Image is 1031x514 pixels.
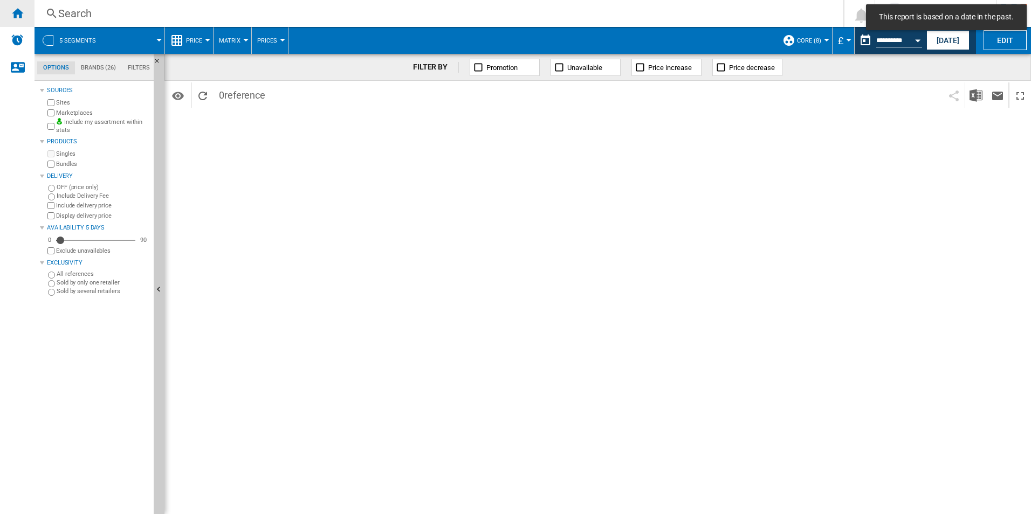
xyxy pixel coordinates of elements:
[567,64,602,72] span: Unavailable
[47,99,54,106] input: Sites
[57,192,149,200] label: Include Delivery Fee
[57,270,149,278] label: All references
[56,109,149,117] label: Marketplaces
[186,27,208,54] button: Price
[926,30,970,50] button: [DATE]
[48,193,55,200] input: Include Delivery Fee
[47,109,54,116] input: Marketplaces
[797,27,827,54] button: Core (8)
[40,27,159,54] div: 5 segments
[48,280,55,287] input: Sold by only one retailer
[729,64,775,72] span: Price decrease
[48,272,55,279] input: All references
[154,54,167,73] button: Hide
[47,202,54,209] input: Include delivery price
[170,27,208,54] div: Price
[56,160,149,168] label: Bundles
[47,172,149,180] div: Delivery
[192,82,214,108] button: Reload
[58,6,815,21] div: Search
[47,247,54,254] input: Display delivery price
[37,61,75,74] md-tab-item: Options
[219,37,240,44] span: Matrix
[57,279,149,287] label: Sold by only one retailer
[486,64,518,72] span: Promotion
[908,29,927,48] button: Open calendar
[876,12,1017,23] span: This report is based on a date in the past.
[186,37,202,44] span: Price
[138,236,149,244] div: 90
[56,99,149,107] label: Sites
[224,89,265,101] span: reference
[56,118,63,124] img: mysite-bg-18x18.png
[56,118,149,135] label: Include my assortment within stats
[797,37,821,44] span: Core (8)
[47,212,54,219] input: Display delivery price
[413,62,459,73] div: FILTER BY
[47,224,149,232] div: Availability 5 Days
[56,235,135,246] md-slider: Availability
[45,236,54,244] div: 0
[470,59,540,76] button: Promotion
[167,86,189,105] button: Options
[838,35,843,46] span: £
[47,161,54,168] input: Bundles
[56,247,149,255] label: Exclude unavailables
[782,27,827,54] div: Core (8)
[57,183,149,191] label: OFF (price only)
[1009,82,1031,108] button: Maximize
[59,37,96,44] span: 5 segments
[712,59,782,76] button: Price decrease
[551,59,621,76] button: Unavailable
[257,37,277,44] span: Prices
[56,202,149,210] label: Include delivery price
[965,82,987,108] button: Download in Excel
[984,30,1027,50] button: Edit
[631,59,702,76] button: Price increase
[943,82,965,108] button: Share this bookmark with others
[987,82,1008,108] button: Send this report by email
[75,61,122,74] md-tab-item: Brands (26)
[47,120,54,133] input: Include my assortment within stats
[48,185,55,192] input: OFF (price only)
[855,30,876,51] button: md-calendar
[59,27,107,54] button: 5 segments
[648,64,692,72] span: Price increase
[838,27,849,54] button: £
[970,89,982,102] img: excel-24x24.png
[47,150,54,157] input: Singles
[47,259,149,267] div: Exclusivity
[257,27,283,54] button: Prices
[48,289,55,296] input: Sold by several retailers
[219,27,246,54] button: Matrix
[47,137,149,146] div: Products
[56,150,149,158] label: Singles
[855,27,924,54] div: This report is based on a date in the past.
[833,27,855,54] md-menu: Currency
[122,61,156,74] md-tab-item: Filters
[214,82,271,105] span: 0
[11,33,24,46] img: alerts-logo.svg
[56,212,149,220] label: Display delivery price
[57,287,149,295] label: Sold by several retailers
[47,86,149,95] div: Sources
